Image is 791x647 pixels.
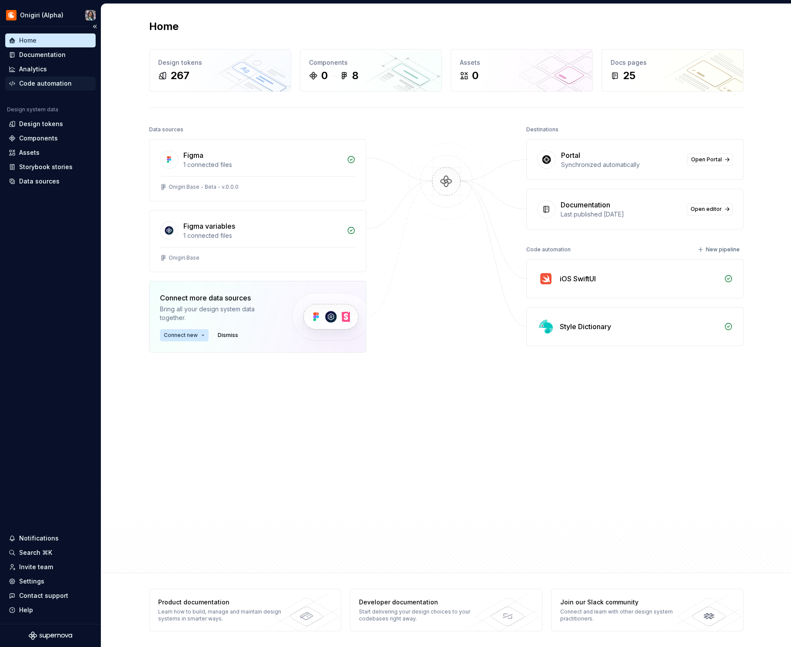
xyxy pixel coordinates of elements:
a: Docs pages25 [602,49,744,92]
svg: Supernova Logo [29,631,72,640]
div: Onigiri (Alpha) [20,11,63,20]
a: Assets [5,146,96,160]
a: Developer documentationStart delivering your design choices to your codebases right away. [350,589,542,631]
a: Open Portal [687,153,733,166]
div: 267 [170,69,189,83]
div: Data sources [149,123,183,136]
div: Design tokens [19,120,63,128]
div: Home [19,36,37,45]
button: Collapse sidebar [89,20,101,33]
div: Assets [460,58,584,67]
div: Onigiri.Base [169,254,199,261]
a: Code automation [5,77,96,90]
div: Help [19,606,33,614]
span: Connect new [164,332,198,339]
div: 0 [472,69,479,83]
button: Contact support [5,589,96,603]
button: New pipeline [695,243,744,256]
img: 25dd04c0-9bb6-47b6-936d-a9571240c086.png [6,10,17,20]
a: Analytics [5,62,96,76]
a: Storybook stories [5,160,96,174]
div: Settings [19,577,44,586]
div: Invite team [19,563,53,571]
div: Join our Slack community [560,598,687,607]
div: Design system data [7,106,58,113]
a: Settings [5,574,96,588]
div: Notifications [19,534,59,543]
a: Design tokens [5,117,96,131]
img: Susan Lin [85,10,96,20]
a: Open editor [687,203,733,215]
div: 25 [623,69,635,83]
div: Components [19,134,58,143]
a: Design tokens267 [149,49,291,92]
a: Assets0 [451,49,593,92]
span: Open editor [691,206,722,213]
div: Design tokens [158,58,282,67]
div: Figma [183,150,203,160]
span: Open Portal [691,156,722,163]
button: Connect new [160,329,209,341]
button: Onigiri (Alpha)Susan Lin [2,6,99,24]
div: iOS SwiftUI [560,273,596,284]
a: Product documentationLearn how to build, manage and maintain design systems in smarter ways. [149,589,342,631]
a: Figma1 connected filesOnigiri.Base - Beta - v.0.0.0 [149,139,366,201]
div: 8 [352,69,359,83]
div: Bring all your design system data together. [160,305,277,322]
button: Search ⌘K [5,546,96,560]
a: Invite team [5,560,96,574]
div: Figma variables [183,221,235,231]
div: Code automation [526,243,571,256]
button: Dismiss [214,329,242,341]
div: Last published [DATE] [561,210,681,219]
div: Product documentation [158,598,285,607]
div: Search ⌘K [19,548,52,557]
a: Home [5,33,96,47]
div: Portal [561,150,580,160]
span: Dismiss [218,332,238,339]
div: 1 connected files [183,231,342,240]
div: Connect more data sources [160,293,277,303]
div: Assets [19,148,40,157]
div: Synchronized automatically [561,160,682,169]
div: Contact support [19,591,68,600]
a: Data sources [5,174,96,188]
div: Destinations [526,123,558,136]
div: Components [309,58,433,67]
div: Onigiri.Base - Beta - v.0.0.0 [169,183,239,190]
button: Notifications [5,531,96,545]
div: Style Dictionary [560,321,611,332]
div: Storybook stories [19,163,73,171]
div: 0 [321,69,328,83]
div: 1 connected files [183,160,342,169]
a: Components08 [300,49,442,92]
div: Docs pages [611,58,734,67]
button: Help [5,603,96,617]
div: Documentation [561,200,610,210]
h2: Home [149,20,179,33]
div: Code automation [19,79,72,88]
div: Developer documentation [359,598,485,607]
div: Learn how to build, manage and maintain design systems in smarter ways. [158,608,285,622]
a: Components [5,131,96,145]
a: Documentation [5,48,96,62]
a: Join our Slack communityConnect and learn with other design system practitioners. [551,589,744,631]
div: Analytics [19,65,47,73]
div: Documentation [19,50,66,59]
div: Start delivering your design choices to your codebases right away. [359,608,485,622]
div: Data sources [19,177,60,186]
div: Connect and learn with other design system practitioners. [560,608,687,622]
span: New pipeline [706,246,740,253]
a: Figma variables1 connected filesOnigiri.Base [149,210,366,272]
